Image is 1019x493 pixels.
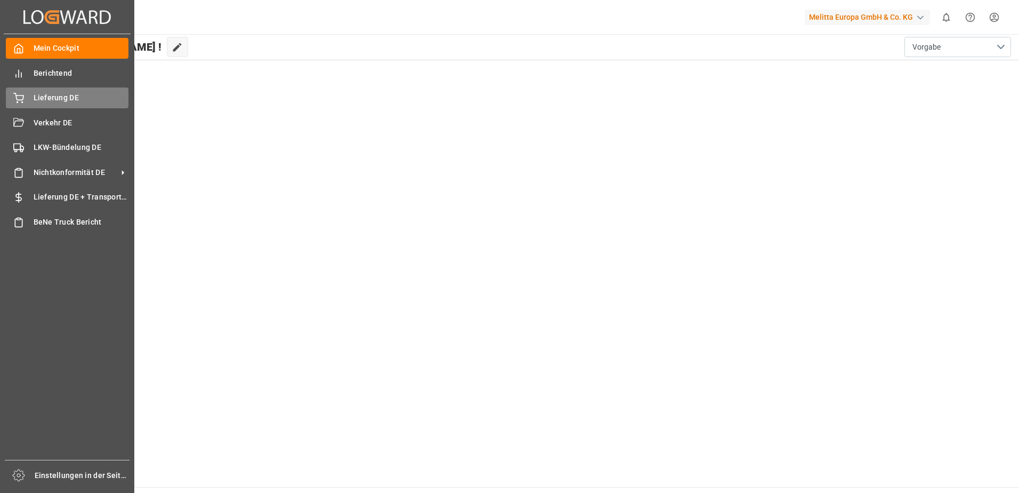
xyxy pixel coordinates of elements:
[904,37,1011,57] button: Menü öffnen
[34,117,129,129] span: Verkehr DE
[35,470,130,481] span: Einstellungen in der Seitenleiste
[34,192,129,203] span: Lieferung DE + Transportkosten
[805,7,934,27] button: Melitta Europa GmbH & Co. KG
[6,62,128,83] a: Berichtend
[34,217,129,228] span: BeNe Truck Bericht
[34,68,129,79] span: Berichtend
[809,12,913,23] font: Melitta Europa GmbH & Co. KG
[34,167,118,178] span: Nichtkonformität DE
[6,88,128,108] a: Lieferung DE
[934,5,958,29] button: 0 neue Benachrichtigungen anzeigen
[34,92,129,104] span: Lieferung DE
[912,42,941,53] span: Vorgabe
[6,112,128,133] a: Verkehr DE
[6,137,128,158] a: LKW-Bündelung DE
[6,38,128,59] a: Mein Cockpit
[44,37,161,57] span: Hallo [PERSON_NAME] !
[6,187,128,208] a: Lieferung DE + Transportkosten
[6,211,128,232] a: BeNe Truck Bericht
[958,5,982,29] button: Hilfe-Center
[34,142,129,153] span: LKW-Bündelung DE
[34,43,129,54] span: Mein Cockpit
